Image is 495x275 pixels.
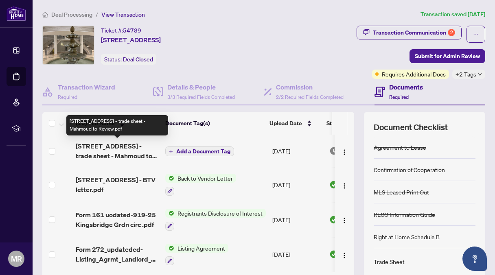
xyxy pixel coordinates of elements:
[462,247,487,271] button: Open asap
[167,94,235,100] span: 3/3 Required Fields Completed
[76,210,159,229] span: Form 161 uodated-919-25 Kingsbridge Grdn circ .pdf
[329,146,338,155] img: Document Status
[421,10,485,19] article: Transaction saved [DATE]
[42,12,48,17] span: home
[269,237,326,272] td: [DATE]
[266,112,323,135] th: Upload Date
[341,183,348,189] img: Logo
[165,174,236,196] button: Status IconBack to Vendor Letter
[329,215,338,224] img: Document Status
[96,10,98,19] li: /
[72,112,162,135] th: (10) File Name
[165,244,228,266] button: Status IconListing Agreement
[338,144,351,157] button: Logo
[456,70,476,79] span: +2 Tags
[374,188,429,196] div: MLS Leased Print Out
[410,49,485,63] button: Submit for Admin Review
[58,94,77,100] span: Required
[374,232,440,241] div: Right at Home Schedule B
[7,6,26,21] img: logo
[382,70,446,79] span: Requires Additional Docs
[374,210,435,219] div: RECO Information Guide
[101,11,145,18] span: View Transaction
[162,112,266,135] th: Document Tag(s)
[374,165,445,174] div: Confirmation of Cooperation
[389,82,423,92] h4: Documents
[101,26,141,35] div: Ticket #:
[165,174,174,183] img: Status Icon
[269,202,326,237] td: [DATE]
[338,248,351,261] button: Logo
[338,178,351,191] button: Logo
[326,119,343,128] span: Status
[174,209,266,218] span: Registrants Disclosure of Interest
[11,253,22,264] span: MR
[373,26,455,39] div: Transaction Communication
[478,72,482,76] span: down
[389,94,409,100] span: Required
[76,141,159,161] span: [STREET_ADDRESS] - trade sheet - Mahmoud to Review.pdf
[338,213,351,226] button: Logo
[329,180,338,189] img: Document Status
[123,27,141,34] span: 54789
[269,135,326,167] td: [DATE]
[323,112,392,135] th: Status
[448,29,455,36] div: 2
[276,94,344,100] span: 2/2 Required Fields Completed
[167,82,235,92] h4: Details & People
[101,54,156,65] div: Status:
[276,82,344,92] h4: Commission
[341,252,348,259] img: Logo
[58,82,115,92] h4: Transaction Wizard
[76,175,159,194] span: [STREET_ADDRESS] - BTV letter.pdf
[357,26,462,39] button: Transaction Communication2
[473,31,479,37] span: ellipsis
[341,217,348,224] img: Logo
[165,209,266,231] button: Status IconRegistrants Disclosure of Interest
[165,209,174,218] img: Status Icon
[374,122,448,133] span: Document Checklist
[169,149,173,153] span: plus
[123,56,153,63] span: Deal Closed
[374,257,405,266] div: Trade Sheet
[101,35,161,45] span: [STREET_ADDRESS]
[415,50,480,63] span: Submit for Admin Review
[176,148,230,154] span: Add a Document Tag
[174,174,236,183] span: Back to Vendor Letter
[43,26,94,64] img: IMG-W12390258_1.jpg
[51,11,92,18] span: Deal Processing
[269,119,302,128] span: Upload Date
[165,146,234,157] button: Add a Document Tag
[174,244,228,253] span: Listing Agreement
[374,143,426,152] div: Agreement to Lease
[269,167,326,202] td: [DATE]
[66,115,168,135] div: [STREET_ADDRESS] - trade sheet - Mahmoud to Review.pdf
[329,250,338,259] img: Document Status
[165,146,234,156] button: Add a Document Tag
[76,244,159,264] span: Form 272_updateded-Listing_Agrmt_Landlord_Designated_Rep_Agrmt_Auth_to_Offer_for_Lease-.pdf
[341,149,348,155] img: Logo
[165,244,174,253] img: Status Icon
